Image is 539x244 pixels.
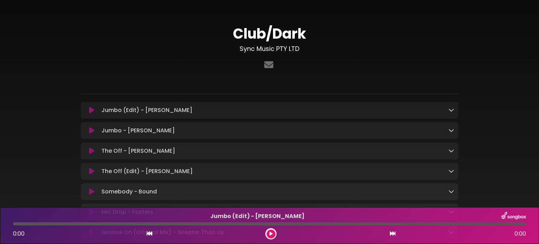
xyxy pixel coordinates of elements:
[13,212,501,220] p: Jumbo (Edit) - [PERSON_NAME]
[13,230,25,238] span: 0:00
[101,147,448,155] p: The Off - [PERSON_NAME]
[101,106,448,114] p: Jumbo (Edit) - [PERSON_NAME]
[81,45,458,53] h3: Sync Music PTY LTD
[81,25,458,42] h1: Club/Dark
[514,230,526,238] span: 0:00
[101,187,448,196] p: Somebody - Bound
[101,167,448,176] p: The Off (Edit) - [PERSON_NAME]
[501,212,526,221] img: songbox-logo-white.png
[101,126,448,135] p: Jumbo - [PERSON_NAME]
